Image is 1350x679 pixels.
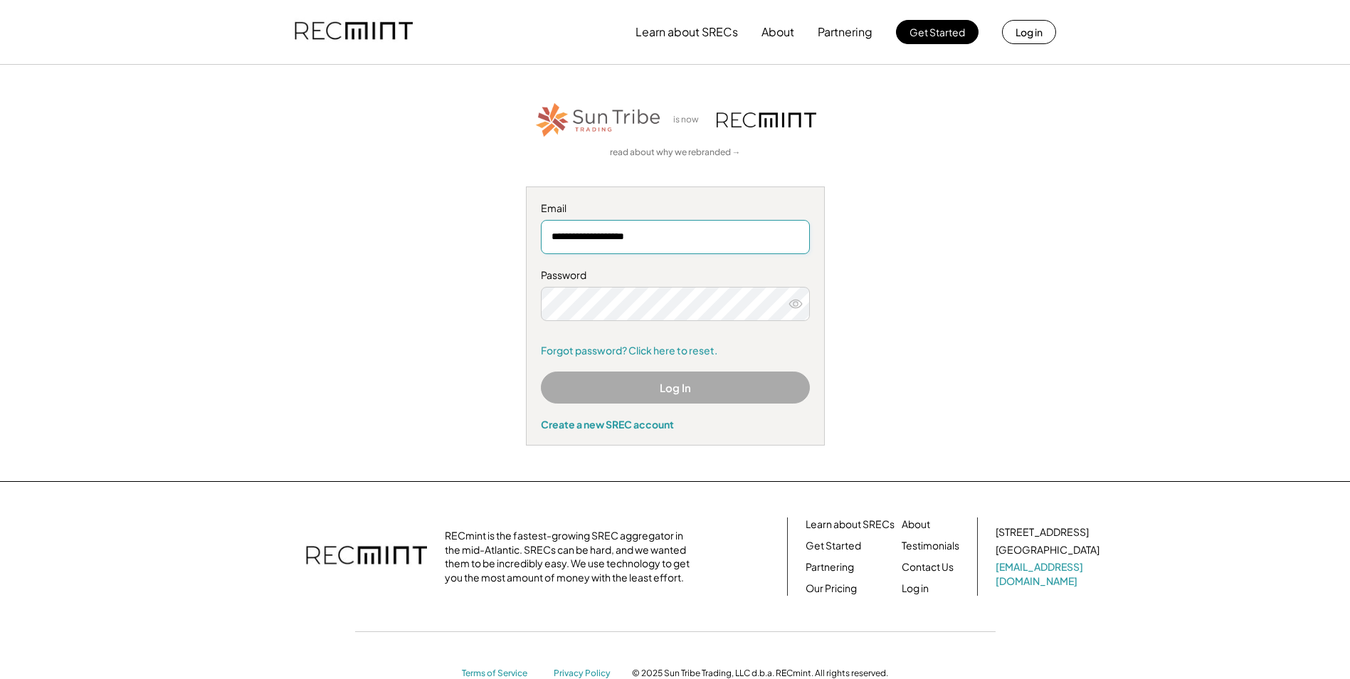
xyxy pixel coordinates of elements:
[445,529,697,584] div: RECmint is the fastest-growing SREC aggregator in the mid-Atlantic. SRECs can be hard, and we wan...
[996,560,1102,588] a: [EMAIL_ADDRESS][DOMAIN_NAME]
[902,581,929,596] a: Log in
[534,100,663,140] img: STT_Horizontal_Logo%2B-%2BColor.png
[902,517,930,532] a: About
[636,18,738,46] button: Learn about SRECs
[996,543,1099,557] div: [GEOGRAPHIC_DATA]
[541,268,810,283] div: Password
[632,668,888,679] div: © 2025 Sun Tribe Trading, LLC d.b.a. RECmint. All rights reserved.
[541,344,810,358] a: Forgot password? Click here to reset.
[761,18,794,46] button: About
[541,201,810,216] div: Email
[717,112,816,127] img: recmint-logotype%403x.png
[1002,20,1056,44] button: Log in
[306,532,427,581] img: recmint-logotype%403x.png
[295,8,413,56] img: recmint-logotype%403x.png
[806,539,861,553] a: Get Started
[996,525,1089,539] div: [STREET_ADDRESS]
[541,372,810,404] button: Log In
[806,517,895,532] a: Learn about SRECs
[610,147,741,159] a: read about why we rebranded →
[806,581,857,596] a: Our Pricing
[902,539,959,553] a: Testimonials
[670,114,710,126] div: is now
[541,418,810,431] div: Create a new SREC account
[818,18,872,46] button: Partnering
[896,20,979,44] button: Get Started
[902,560,954,574] a: Contact Us
[806,560,854,574] a: Partnering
